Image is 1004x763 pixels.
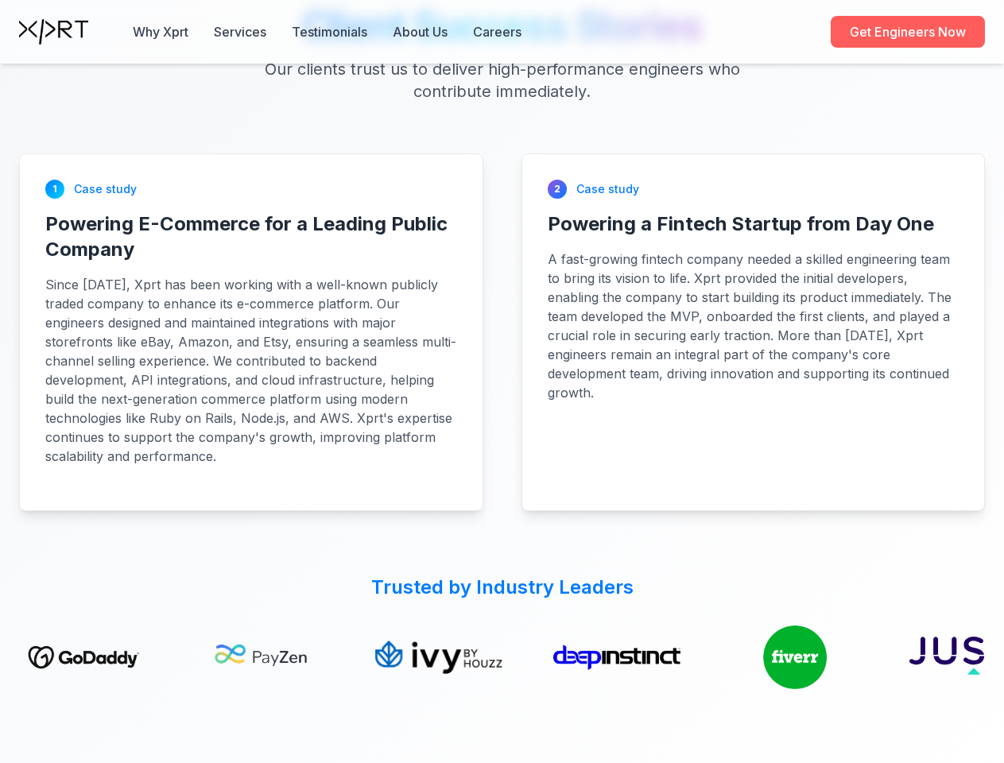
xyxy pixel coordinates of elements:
p: A fast-growing fintech company needed a skilled engineering team to bring its vision to life. Xpr... [548,250,959,402]
button: Why Xprt [133,22,188,41]
h3: Powering a Fintech Startup from Day One [548,211,959,237]
span: 1 [52,183,57,196]
button: Services [214,22,266,41]
span: 2 [554,183,560,196]
img: Deep Instinct logo [553,626,680,689]
img: Ivy logo [375,626,502,689]
p: Since [DATE], Xprt has been working with a well-known publicly traded company to enhance its e-co... [45,275,457,466]
img: PayZen logo [197,626,324,689]
button: Testimonials [292,22,367,41]
p: Our clients trust us to deliver high-performance engineers who contribute immediately. [224,58,781,103]
span: Case study [74,181,137,197]
h3: Powering E-Commerce for a Leading Public Company [45,211,457,262]
span: Case study [576,181,639,197]
img: Psik logo [731,626,859,689]
a: Careers [473,22,521,41]
img: Xprt Logo [19,19,88,45]
h3: Trusted by Industry Leaders [19,575,985,600]
a: Get Engineers Now [831,16,985,48]
a: About Us [393,22,448,41]
img: GoDaddy logo [19,626,146,689]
